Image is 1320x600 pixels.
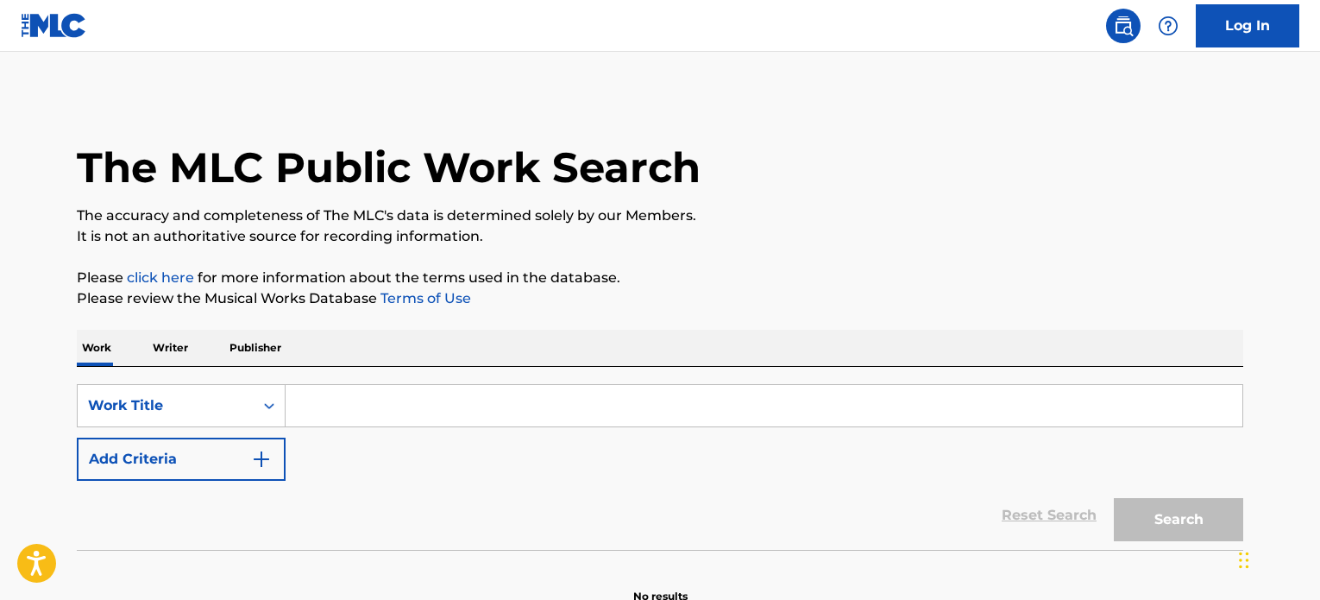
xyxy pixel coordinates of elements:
[127,269,194,286] a: click here
[1106,9,1141,43] a: Public Search
[148,330,193,366] p: Writer
[77,226,1243,247] p: It is not an authoritative source for recording information.
[1234,517,1320,600] iframe: Chat Widget
[1239,534,1249,586] div: Drag
[88,395,243,416] div: Work Title
[1151,9,1185,43] div: Help
[77,330,116,366] p: Work
[377,290,471,306] a: Terms of Use
[1113,16,1134,36] img: search
[1158,16,1179,36] img: help
[21,13,87,38] img: MLC Logo
[77,205,1243,226] p: The accuracy and completeness of The MLC's data is determined solely by our Members.
[77,142,701,193] h1: The MLC Public Work Search
[77,268,1243,288] p: Please for more information about the terms used in the database.
[1196,4,1299,47] a: Log In
[77,438,286,481] button: Add Criteria
[251,449,272,470] img: 9d2ae6d4665cec9f34b9.svg
[77,288,1243,309] p: Please review the Musical Works Database
[224,330,286,366] p: Publisher
[77,384,1243,550] form: Search Form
